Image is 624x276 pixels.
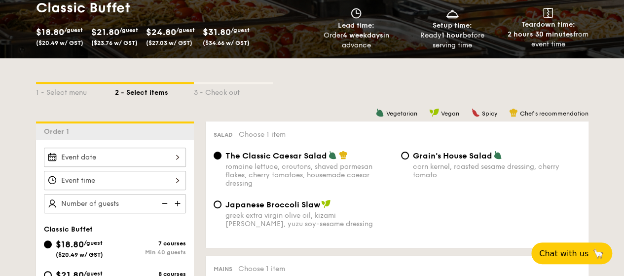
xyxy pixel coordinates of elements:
span: /guest [176,27,195,34]
span: ($20.49 w/ GST) [56,251,103,258]
span: /guest [231,27,250,34]
span: ($34.66 w/ GST) [203,39,250,46]
div: 2 - Select items [115,84,194,98]
span: Lead time: [338,21,374,30]
img: icon-vegetarian.fe4039eb.svg [493,151,502,159]
span: Mains [214,266,232,273]
span: $21.80 [91,27,119,38]
div: from event time [504,30,592,49]
span: $24.80 [146,27,176,38]
span: Teardown time: [521,20,575,29]
img: icon-chef-hat.a58ddaea.svg [509,108,518,117]
span: Chat with us [539,249,588,258]
span: Choose 1 item [239,130,286,139]
div: romaine lettuce, croutons, shaved parmesan flakes, cherry tomatoes, housemade caesar dressing [225,162,393,188]
img: icon-clock.2db775ea.svg [349,8,364,19]
button: Chat with us🦙 [531,242,612,264]
input: The Classic Caesar Saladromaine lettuce, croutons, shaved parmesan flakes, cherry tomatoes, house... [214,152,221,159]
span: /guest [84,239,103,246]
span: /guest [64,27,83,34]
img: icon-vegetarian.fe4039eb.svg [375,108,384,117]
img: icon-vegan.f8ff3823.svg [321,199,331,208]
span: The Classic Caesar Salad [225,151,327,160]
strong: 4 weekdays [342,31,383,39]
span: Salad [214,131,233,138]
img: icon-chef-hat.a58ddaea.svg [339,151,348,159]
span: /guest [119,27,138,34]
div: 3 - Check out [194,84,273,98]
span: Vegetarian [386,110,417,117]
span: ($27.03 w/ GST) [146,39,192,46]
span: Spicy [482,110,497,117]
div: corn kernel, roasted sesame dressing, cherry tomato [413,162,581,179]
input: Grain's House Saladcorn kernel, roasted sesame dressing, cherry tomato [401,152,409,159]
div: greek extra virgin olive oil, kizami [PERSON_NAME], yuzu soy-sesame dressing [225,211,393,228]
img: icon-dish.430c3a2e.svg [445,8,460,19]
span: Grain's House Salad [413,151,492,160]
input: Event time [44,171,186,190]
img: icon-vegetarian.fe4039eb.svg [328,151,337,159]
span: $18.80 [36,27,64,38]
span: Chef's recommendation [520,110,588,117]
input: Number of guests [44,194,186,213]
span: Setup time: [433,21,472,30]
div: 1 - Select menu [36,84,115,98]
span: 🦙 [592,248,604,259]
div: 7 courses [115,240,186,247]
input: Event date [44,148,186,167]
input: $18.80/guest($20.49 w/ GST)7 coursesMin 40 guests [44,240,52,248]
strong: 1 hour [441,31,463,39]
img: icon-add.58712e84.svg [171,194,186,213]
input: Japanese Broccoli Slawgreek extra virgin olive oil, kizami [PERSON_NAME], yuzu soy-sesame dressing [214,200,221,208]
img: icon-spicy.37a8142b.svg [471,108,480,117]
div: Ready before serving time [408,31,496,50]
span: Classic Buffet [44,225,93,234]
div: Order in advance [312,31,401,50]
span: Choose 1 item [238,265,285,273]
div: Min 40 guests [115,249,186,256]
span: ($20.49 w/ GST) [36,39,83,46]
img: icon-vegan.f8ff3823.svg [429,108,439,117]
img: icon-teardown.65201eee.svg [543,8,553,18]
span: ($23.76 w/ GST) [91,39,138,46]
span: Order 1 [44,127,73,136]
span: Vegan [441,110,459,117]
img: icon-reduce.1d2dbef1.svg [156,194,171,213]
span: $18.80 [56,239,84,250]
span: Japanese Broccoli Slaw [225,200,320,209]
span: $31.80 [203,27,231,38]
strong: 2 hours 30 minutes [508,30,573,39]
